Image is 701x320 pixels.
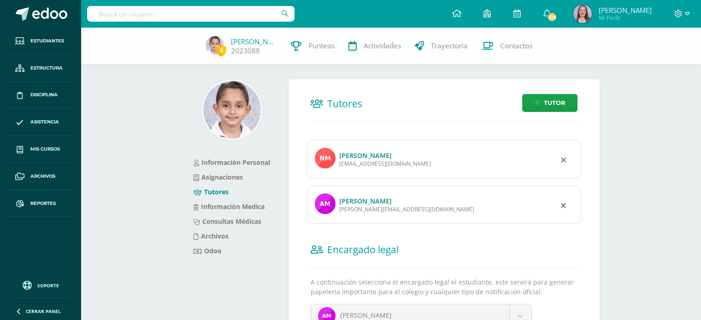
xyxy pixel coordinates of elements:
[339,151,392,160] a: [PERSON_NAME]
[7,28,74,55] a: Estudiantes
[7,109,74,136] a: Asistencia
[311,277,577,297] p: A continuación selecciona el encargado legal el estudiante, este servirá para generar papelería i...
[561,199,566,210] div: Remover
[284,28,342,64] a: Punteos
[327,97,362,110] span: Tutores
[475,28,539,64] a: Contactos
[30,173,55,180] span: Archivos
[308,41,335,51] span: Punteos
[7,163,74,190] a: Archivos
[87,6,295,22] input: Busca un usuario...
[522,94,577,112] a: Tutor
[544,94,566,111] span: Tutor
[327,243,399,256] span: Encargado legal
[7,136,74,163] a: Mis cursos
[30,91,58,99] span: Disciplina
[194,202,265,211] a: Información Medica
[561,154,566,165] div: Remover
[30,145,60,153] span: Mis cursos
[203,81,261,139] img: 1888221f8fd9e30b59887d797692a57b.png
[599,6,652,15] span: [PERSON_NAME]
[315,148,336,169] img: profile image
[7,55,74,82] a: Estructura
[37,282,59,289] span: Soporte
[11,279,70,291] a: Soporte
[500,41,532,51] span: Contactos
[30,200,56,207] span: Reportes
[339,205,474,213] div: [PERSON_NAME][EMAIL_ADDRESS][DOMAIN_NAME]
[231,46,260,56] a: 2023088
[340,311,392,320] span: [PERSON_NAME]
[431,41,468,51] span: Trayectoria
[194,232,229,240] a: Archivos
[547,12,557,22] span: 518
[231,37,277,46] a: [PERSON_NAME]
[408,28,475,64] a: Trayectoria
[573,5,592,23] img: f9711090296037b085c033ea50106f78.png
[315,193,336,214] img: profile image
[342,28,408,64] a: Actividades
[194,246,222,255] a: Odoo
[216,45,226,56] span: 0
[194,173,243,181] a: Asignaciones
[30,64,63,72] span: Estructura
[339,197,392,205] a: [PERSON_NAME]
[194,158,270,167] a: Información Personal
[364,41,401,51] span: Actividades
[339,160,431,168] div: [EMAIL_ADDRESS][DOMAIN_NAME]
[26,308,61,314] span: Cerrar panel
[206,36,224,54] img: 5a774cf74ffb670db1c407c0e94b466d.png
[599,14,652,22] span: Mi Perfil
[194,187,229,196] a: Tutores
[194,217,261,226] a: Consultas Médicas
[30,37,64,45] span: Estudiantes
[30,118,59,126] span: Asistencia
[7,82,74,109] a: Disciplina
[7,190,74,217] a: Reportes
